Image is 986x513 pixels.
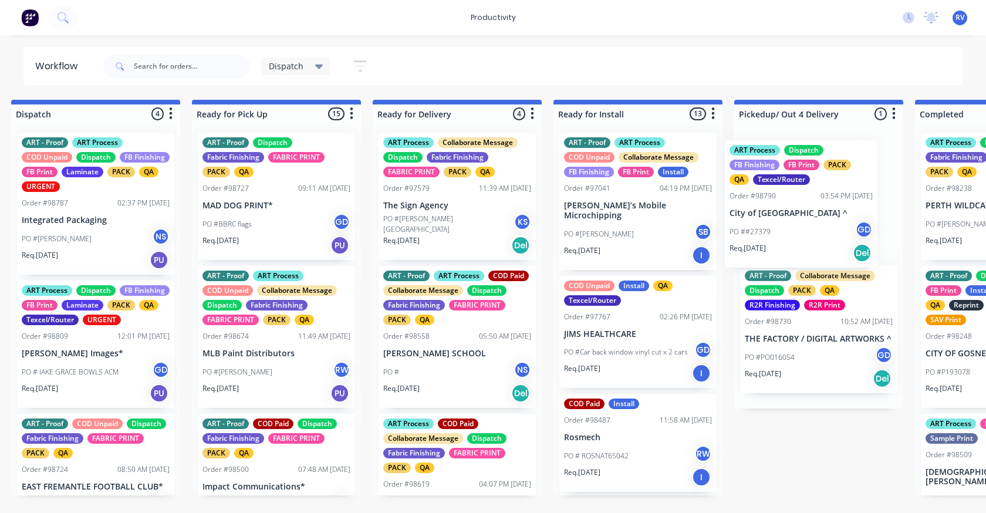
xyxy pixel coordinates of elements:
[465,9,522,26] div: productivity
[21,9,39,26] img: Factory
[269,60,303,72] span: Dispatch
[35,59,83,73] div: Workflow
[134,55,250,78] input: Search for orders...
[955,12,964,23] span: RV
